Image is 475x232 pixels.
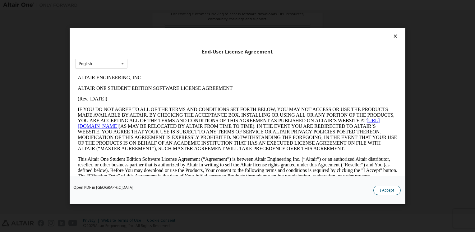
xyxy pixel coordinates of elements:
p: This Altair One Student Edition Software License Agreement (“Agreement”) is between Altair Engine... [2,84,322,106]
p: IF YOU DO NOT AGREE TO ALL OF THE TERMS AND CONDITIONS SET FORTH BELOW, YOU MAY NOT ACCESS OR USE... [2,34,322,79]
button: I Accept [373,186,401,195]
p: (Rev. [DATE]) [2,24,322,29]
p: ALTAIR ENGINEERING, INC. [2,2,322,8]
div: English [79,62,92,66]
a: Open PDF in [GEOGRAPHIC_DATA] [73,186,133,189]
a: [URL][DOMAIN_NAME] [2,45,305,56]
p: ALTAIR ONE STUDENT EDITION SOFTWARE LICENSE AGREEMENT [2,13,322,19]
div: End-User License Agreement [75,49,400,55]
